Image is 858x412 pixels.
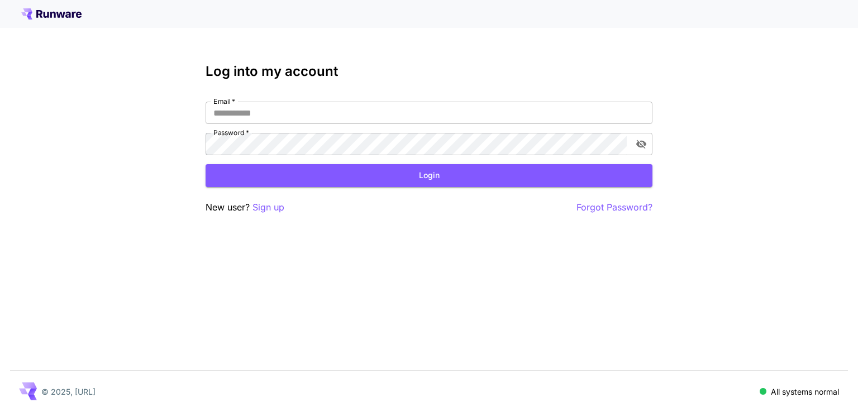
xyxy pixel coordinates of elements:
[576,200,652,214] button: Forgot Password?
[213,97,235,106] label: Email
[252,200,284,214] button: Sign up
[206,164,652,187] button: Login
[631,134,651,154] button: toggle password visibility
[206,200,284,214] p: New user?
[206,64,652,79] h3: Log into my account
[213,128,249,137] label: Password
[771,386,839,397] p: All systems normal
[41,386,96,397] p: © 2025, [URL]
